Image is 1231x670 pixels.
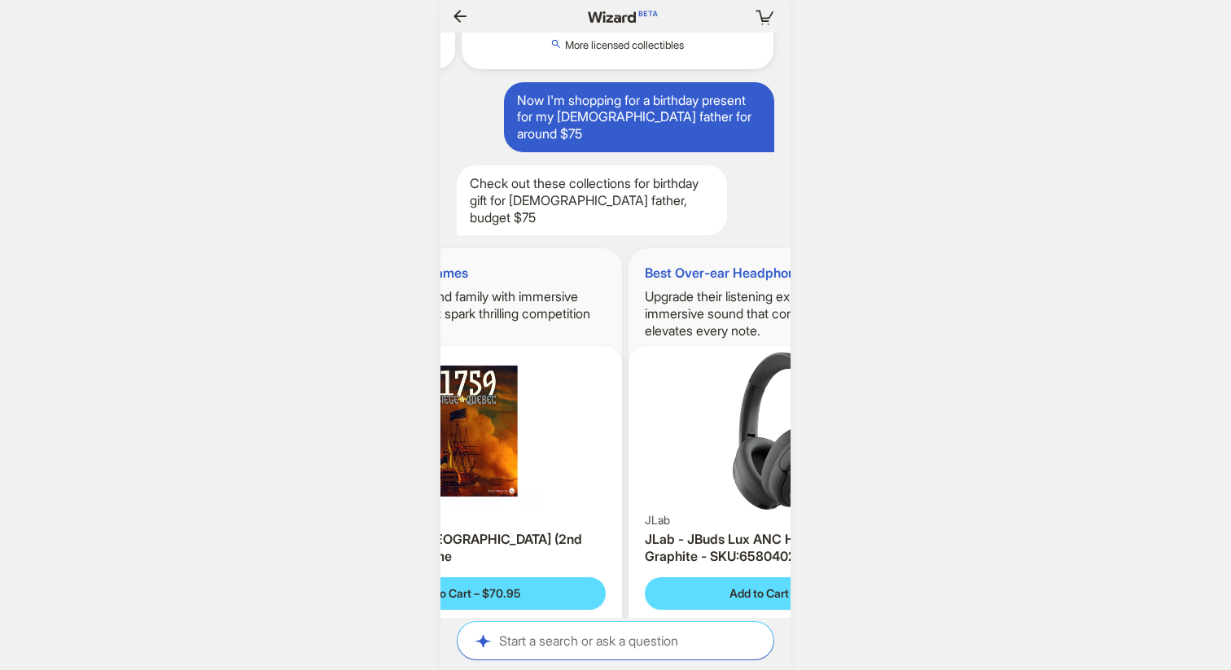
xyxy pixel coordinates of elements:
span: More licensed collectibles [565,38,684,51]
div: 1759 - Siege of Quebec (2nd Edition) Board Game1759 - Siege of [GEOGRAPHIC_DATA] (2nd Edition) Bo... [311,346,623,655]
button: More licensed collectibles [478,37,757,53]
img: 1759 - Siege of Quebec (2nd Edition) Board Game [318,353,616,509]
h3: JLab - JBuds Lux ANC Headphones - Graphite - SKU:6580402 [645,531,924,565]
div: Strategic Board GamesChallenge friends and family with immersive strategy games that spark thrill... [311,248,623,655]
h1: Best Over-ear Headphones [629,248,940,282]
span: Add to Cart – $79.99 [729,586,839,601]
button: Add to Cart – $70.95 [327,577,607,610]
div: Check out these collections for birthday gift for [DEMOGRAPHIC_DATA] father, budget $75 [457,165,727,235]
h2: Challenge friends and family with immersive strategy games that spark thrilling competition and m... [311,288,623,339]
h1: Strategic Board Games [311,248,623,282]
img: JLab - JBuds Lux ANC Headphones - Graphite - SKU:6580402 [635,353,934,509]
div: Now I'm shopping for a birthday present for my [DEMOGRAPHIC_DATA] father for around $75 [504,82,774,152]
h2: Upgrade their listening experience with immersive sound that comforts ears and elevates every note. [629,288,940,339]
span: JLab [645,513,670,528]
span: Add to Cart – $70.95 [412,586,520,601]
h3: 1759 - Siege of [GEOGRAPHIC_DATA] (2nd Edition) Board Game [327,531,607,565]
